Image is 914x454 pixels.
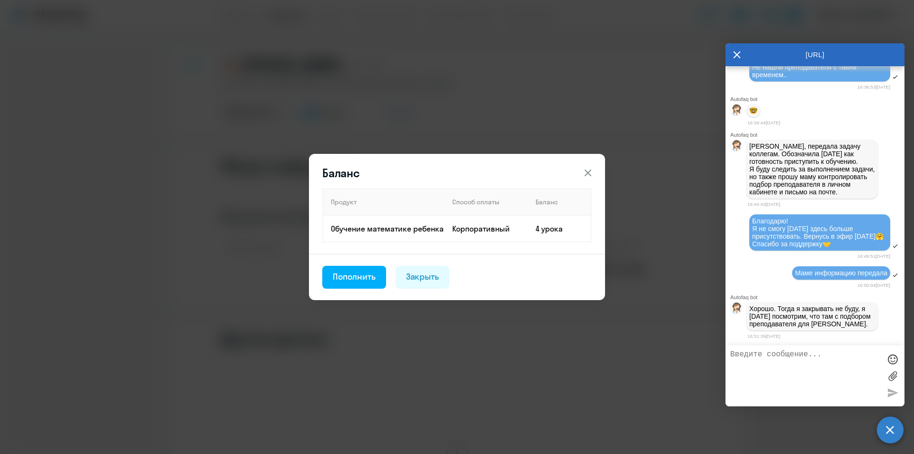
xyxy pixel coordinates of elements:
[331,223,444,234] p: Обучение математике ребенка
[747,120,780,125] time: 16:39:44[DATE]
[731,303,743,316] img: bot avatar
[857,282,890,288] time: 16:50:04[DATE]
[749,142,875,196] p: [PERSON_NAME], передала задачу коллегам. Обозначила [DATE] как готовность приступить к обучению. ...
[309,165,605,181] header: Баланс
[749,305,875,328] p: Хорошо. Тогда я закрывать не буду, я [DATE] посмотрим, что там с подбором преподавателя для [PERS...
[885,369,900,383] label: Лимит 10 файлов
[747,202,780,207] time: 16:44:43[DATE]
[752,217,884,248] span: Благодарю! Я не смогу [DATE] здесь больше присутствовать. Вернусь в эфир [DATE]🤗 Спасибо за подде...
[445,189,528,215] th: Способ оплаты
[730,294,904,300] div: Autofaq bot
[333,271,376,283] div: Пополнить
[857,253,890,259] time: 16:49:51[DATE]
[445,215,528,242] td: Корпоративный
[323,189,445,215] th: Продукт
[322,266,386,289] button: Пополнить
[730,96,904,102] div: Autofaq bot
[749,107,757,114] p: 🤓
[795,269,887,277] span: Маме информацию передала
[857,84,890,90] time: 16:36:53[DATE]
[731,140,743,154] img: bot avatar
[528,189,591,215] th: Баланс
[752,63,858,79] span: Не нашли преподавателя с таким временем..
[406,271,439,283] div: Закрыть
[731,104,743,118] img: bot avatar
[528,215,591,242] td: 4 урока
[747,333,780,339] time: 16:51:39[DATE]
[730,132,904,138] div: Autofaq bot
[396,266,450,289] button: Закрыть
